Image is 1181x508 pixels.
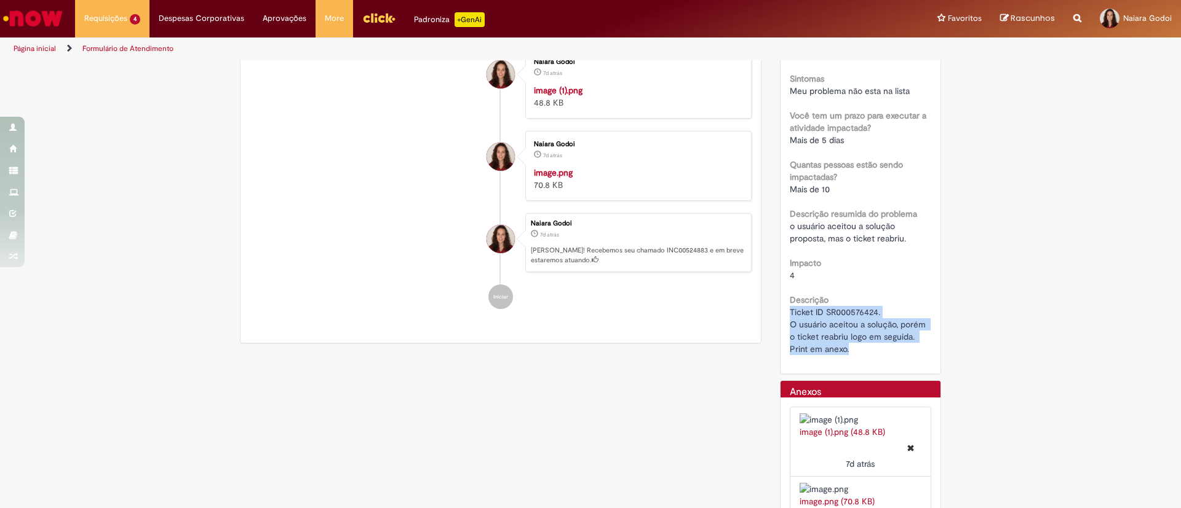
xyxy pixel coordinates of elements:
span: 7d atrás [543,69,562,77]
b: Descrição [790,294,829,305]
span: Meu problema não esta na lista [790,85,910,96]
a: Rascunhos [1000,13,1055,25]
a: Página inicial [14,44,56,53]
p: [PERSON_NAME]! Recebemos seu chamado INC00524883 e em breve estaremos atuando. [531,246,745,265]
a: image.png (70.8 KB) [800,496,875,507]
div: Naiara Godoi [531,220,745,227]
a: Formulário de Atendimento [82,44,173,53]
li: Naiara Godoi [250,213,752,272]
span: 4 [790,270,795,281]
div: Naiara Godoi [487,143,515,171]
time: 23/09/2025 13:58:44 [543,152,562,159]
span: Requisições [84,12,127,25]
div: 48.8 KB [534,84,739,109]
div: Naiara Godoi [487,60,515,88]
a: image.png [534,167,573,178]
div: Naiara Godoi [534,58,739,66]
span: 7d atrás [540,231,559,238]
div: 70.8 KB [534,166,739,191]
time: 23/09/2025 13:58:44 [543,69,562,77]
b: Você tem um prazo para executar a atividade impactada? [790,110,926,133]
span: Naiara Godoi [1123,13,1172,23]
a: image (1).png (48.8 KB) [800,426,885,437]
b: Sintomas [790,73,824,84]
div: Naiara Godoi [534,141,739,148]
img: ServiceNow [1,6,65,31]
span: Mais de 5 dias [790,135,844,146]
time: 23/09/2025 13:58:44 [846,458,875,469]
img: image (1).png [800,413,922,426]
span: Aprovações [263,12,306,25]
span: 4 [130,14,140,25]
div: Padroniza [414,12,485,27]
img: image.png [800,483,922,495]
h2: Anexos [790,387,821,398]
button: Excluir image (1).png [900,438,921,458]
ul: Trilhas de página [9,37,778,60]
time: 23/09/2025 13:58:48 [540,231,559,238]
span: Favoritos [948,12,982,25]
span: 7d atrás [846,458,875,469]
b: Descrição resumida do problema [790,208,917,219]
a: image (1).png [534,85,583,96]
div: Naiara Godoi [487,225,515,253]
span: Despesas Corporativas [159,12,244,25]
span: Rascunhos [1011,12,1055,24]
b: Impacto [790,257,821,268]
span: Ticket ID SR000576424. O usuário aceitou a solução, porém o ticket reabriu logo em seguida. Print... [790,307,928,354]
span: Mais de 10 [790,184,830,195]
p: +GenAi [455,12,485,27]
span: o usuário aceitou a solução proposta, mas o ticket reabriu. [790,221,906,244]
img: click_logo_yellow_360x200.png [362,9,396,27]
span: 7d atrás [543,152,562,159]
span: More [325,12,344,25]
b: Quantas pessoas estão sendo impactadas? [790,159,903,182]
